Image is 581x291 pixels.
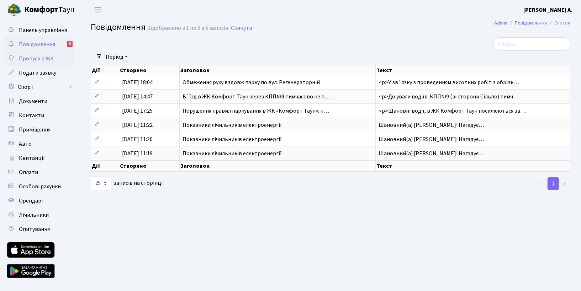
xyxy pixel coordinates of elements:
[376,65,570,75] th: Текст
[548,177,559,190] a: 1
[231,25,252,32] a: Скинути
[147,25,229,32] div: Відображено з 1 по 6 з 6 записів.
[122,121,153,129] span: [DATE] 11:22
[19,225,50,233] span: Опитування
[4,37,75,52] a: Повідомлення3
[4,165,75,179] a: Оплати
[493,37,570,51] input: Пошук...
[19,69,56,77] span: Подати заявку
[183,135,282,143] span: Показники лічильників електроенергії
[4,151,75,165] a: Квитанції
[183,107,329,115] span: Порушення правил паркування в ЖК «Комфорт Таун»: п…
[4,80,75,94] a: Спорт
[19,126,51,134] span: Приміщення
[122,79,153,86] span: [DATE] 18:04
[91,21,146,33] span: Повідомлення
[4,123,75,137] a: Приміщення
[7,3,21,17] img: logo.png
[19,55,54,63] span: Пропуск в ЖК
[119,161,180,171] th: Створено
[180,65,376,75] th: Заголовок
[91,177,111,190] select: записів на сторінці
[376,161,570,171] th: Текст
[183,150,282,157] span: Показники лічильників електроенергії
[180,161,376,171] th: Заголовок
[19,140,32,148] span: Авто
[122,93,153,101] span: [DATE] 14:47
[91,65,119,75] th: Дії
[24,4,58,15] b: Комфорт
[4,94,75,108] a: Документи
[183,79,320,86] span: Обмеження руху вздовж парку по вул. Регенераторній
[379,107,526,115] span: <p>Шановні водії, в ЖК Комфорт Таун посилюються за…
[19,183,61,190] span: Особові рахунки
[4,23,75,37] a: Панель управління
[379,121,484,129] span: Шановний(а) [PERSON_NAME]! Нагадує…
[67,41,73,47] div: 3
[19,197,43,205] span: Орендарі
[4,194,75,208] a: Орендарі
[89,4,107,16] button: Переключити навігацію
[4,179,75,194] a: Особові рахунки
[19,26,67,34] span: Панель управління
[19,41,55,48] span: Повідомлення
[4,208,75,222] a: Лічильники
[122,150,153,157] span: [DATE] 11:19
[19,97,47,105] span: Документи
[379,150,484,157] span: Шановний(а) [PERSON_NAME]! Нагадує…
[494,19,507,27] a: Admin
[91,177,163,190] label: записів на сторінці
[19,168,38,176] span: Оплати
[183,121,282,129] span: Показники лічильників електроенергії
[119,65,180,75] th: Створено
[19,211,49,219] span: Лічильники
[379,93,519,101] span: <p>До уваги водіїв. КПП№9 (зі сторони Сільпо) тимч…
[103,51,131,63] a: Період
[484,16,581,31] nav: breadcrumb
[24,4,75,16] span: Таун
[4,52,75,66] a: Пропуск в ЖК
[19,112,44,119] span: Контакти
[4,137,75,151] a: Авто
[122,107,153,115] span: [DATE] 17:25
[4,66,75,80] a: Подати заявку
[379,135,484,143] span: Шановний(а) [PERSON_NAME]! Нагадує…
[19,154,45,162] span: Квитанції
[547,19,570,27] li: Список
[523,6,572,14] a: [PERSON_NAME] А.
[4,108,75,123] a: Контакти
[183,93,330,101] span: В`їзд в ЖК Комфорт Таун через КПП№9 тимчасово не п…
[379,79,519,86] span: <p>У зв`язку з проведенням висотних робіт з обрізк…
[122,135,153,143] span: [DATE] 11:20
[515,19,547,27] a: Повідомлення
[91,161,119,171] th: Дії
[4,222,75,236] a: Опитування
